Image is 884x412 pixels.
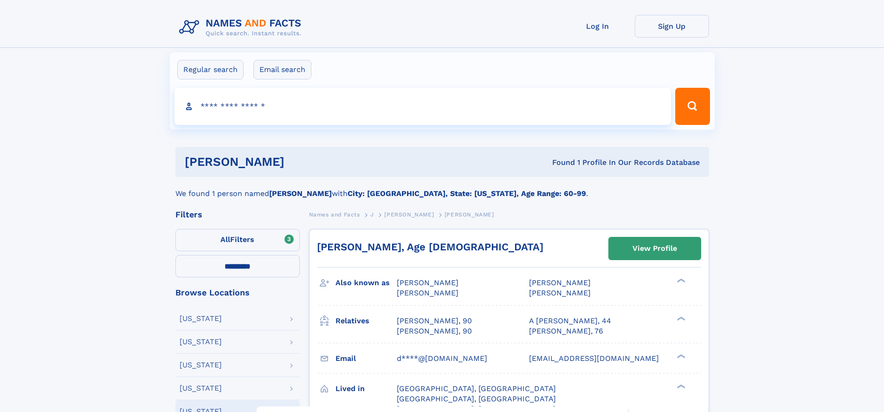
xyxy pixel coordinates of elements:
[675,383,686,389] div: ❯
[418,157,700,168] div: Found 1 Profile In Our Records Database
[632,238,677,259] div: View Profile
[175,210,300,219] div: Filters
[175,15,309,40] img: Logo Names and Facts
[309,209,360,220] a: Names and Facts
[529,316,611,326] a: A [PERSON_NAME], 44
[445,211,494,218] span: [PERSON_NAME]
[675,88,710,125] button: Search Button
[397,326,472,336] a: [PERSON_NAME], 90
[529,326,603,336] a: [PERSON_NAME], 76
[336,381,397,397] h3: Lived in
[635,15,709,38] a: Sign Up
[317,241,543,253] a: [PERSON_NAME], Age [DEMOGRAPHIC_DATA]
[348,189,586,198] b: City: [GEOGRAPHIC_DATA], State: [US_STATE], Age Range: 60-99
[397,288,458,297] span: [PERSON_NAME]
[336,313,397,329] h3: Relatives
[397,394,556,403] span: [GEOGRAPHIC_DATA], [GEOGRAPHIC_DATA]
[336,351,397,366] h3: Email
[185,156,419,168] h1: [PERSON_NAME]
[175,177,709,199] div: We found 1 person named with .
[180,338,222,346] div: [US_STATE]
[175,288,300,297] div: Browse Locations
[220,235,230,244] span: All
[561,15,635,38] a: Log In
[397,278,458,287] span: [PERSON_NAME]
[180,315,222,322] div: [US_STATE]
[529,354,659,363] span: [EMAIL_ADDRESS][DOMAIN_NAME]
[180,385,222,392] div: [US_STATE]
[269,189,332,198] b: [PERSON_NAME]
[675,278,686,284] div: ❯
[529,278,591,287] span: [PERSON_NAME]
[370,211,374,218] span: J
[675,353,686,359] div: ❯
[384,209,434,220] a: [PERSON_NAME]
[180,361,222,369] div: [US_STATE]
[253,60,311,79] label: Email search
[609,237,701,260] a: View Profile
[397,384,556,393] span: [GEOGRAPHIC_DATA], [GEOGRAPHIC_DATA]
[675,315,686,321] div: ❯
[177,60,244,79] label: Regular search
[175,229,300,251] label: Filters
[397,316,472,326] a: [PERSON_NAME], 90
[370,209,374,220] a: J
[384,211,434,218] span: [PERSON_NAME]
[336,275,397,291] h3: Also known as
[529,288,591,297] span: [PERSON_NAME]
[174,88,671,125] input: search input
